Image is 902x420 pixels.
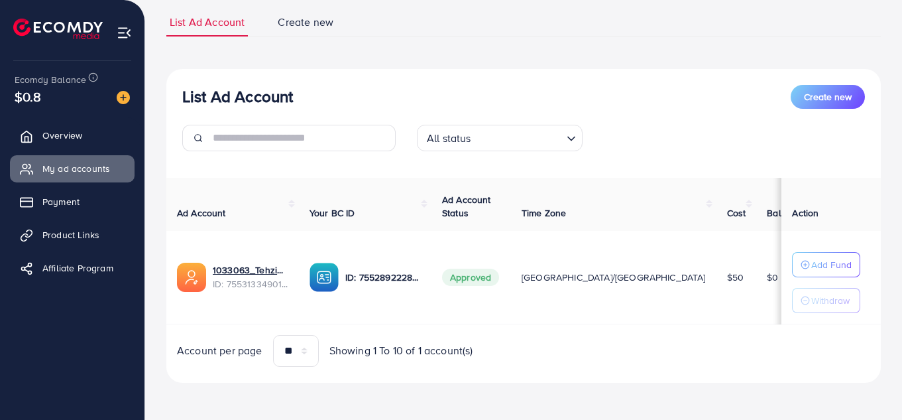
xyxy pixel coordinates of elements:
a: Overview [10,122,135,149]
img: menu [117,25,132,40]
span: Create new [278,15,333,30]
a: Affiliate Program [10,255,135,281]
span: Approved [442,269,499,286]
span: Overview [42,129,82,142]
img: image [117,91,130,104]
span: Ad Account [177,206,226,220]
input: Search for option [475,126,561,148]
img: ic-ba-acc.ded83a64.svg [310,263,339,292]
p: Add Fund [811,257,852,273]
p: Withdraw [811,293,850,309]
span: $0.8 [15,87,42,106]
span: Account per page [177,343,262,358]
button: Add Fund [792,252,860,277]
span: All status [424,129,474,148]
a: My ad accounts [10,155,135,182]
span: Action [792,206,818,220]
span: Balance [767,206,802,220]
img: ic-ads-acc.e4c84228.svg [177,263,206,292]
span: $50 [727,271,744,284]
span: $0 [767,271,778,284]
span: Your BC ID [310,206,355,220]
a: 1033063_Tehzib_1758600974445 [213,263,288,277]
span: Affiliate Program [42,261,113,275]
button: Withdraw [792,288,860,313]
button: Create new [791,85,865,109]
span: ID: 7553133490184044545 [213,277,288,291]
a: Payment [10,188,135,215]
p: ID: 7552892228605689872 [345,269,421,285]
h3: List Ad Account [182,87,293,106]
div: <span class='underline'>1033063_Tehzib_1758600974445</span></br>7553133490184044545 [213,263,288,291]
span: Create new [804,90,852,104]
span: My ad accounts [42,162,110,175]
span: Product Links [42,228,99,242]
span: Showing 1 To 10 of 1 account(s) [329,343,473,358]
span: Ecomdy Balance [15,73,86,86]
span: Payment [42,195,80,208]
span: Time Zone [522,206,566,220]
div: Search for option [417,125,583,151]
a: Product Links [10,222,135,248]
span: [GEOGRAPHIC_DATA]/[GEOGRAPHIC_DATA] [522,271,706,284]
iframe: Chat [846,360,892,410]
span: Ad Account Status [442,193,491,220]
span: List Ad Account [170,15,245,30]
span: Cost [727,206,746,220]
img: logo [13,19,103,39]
